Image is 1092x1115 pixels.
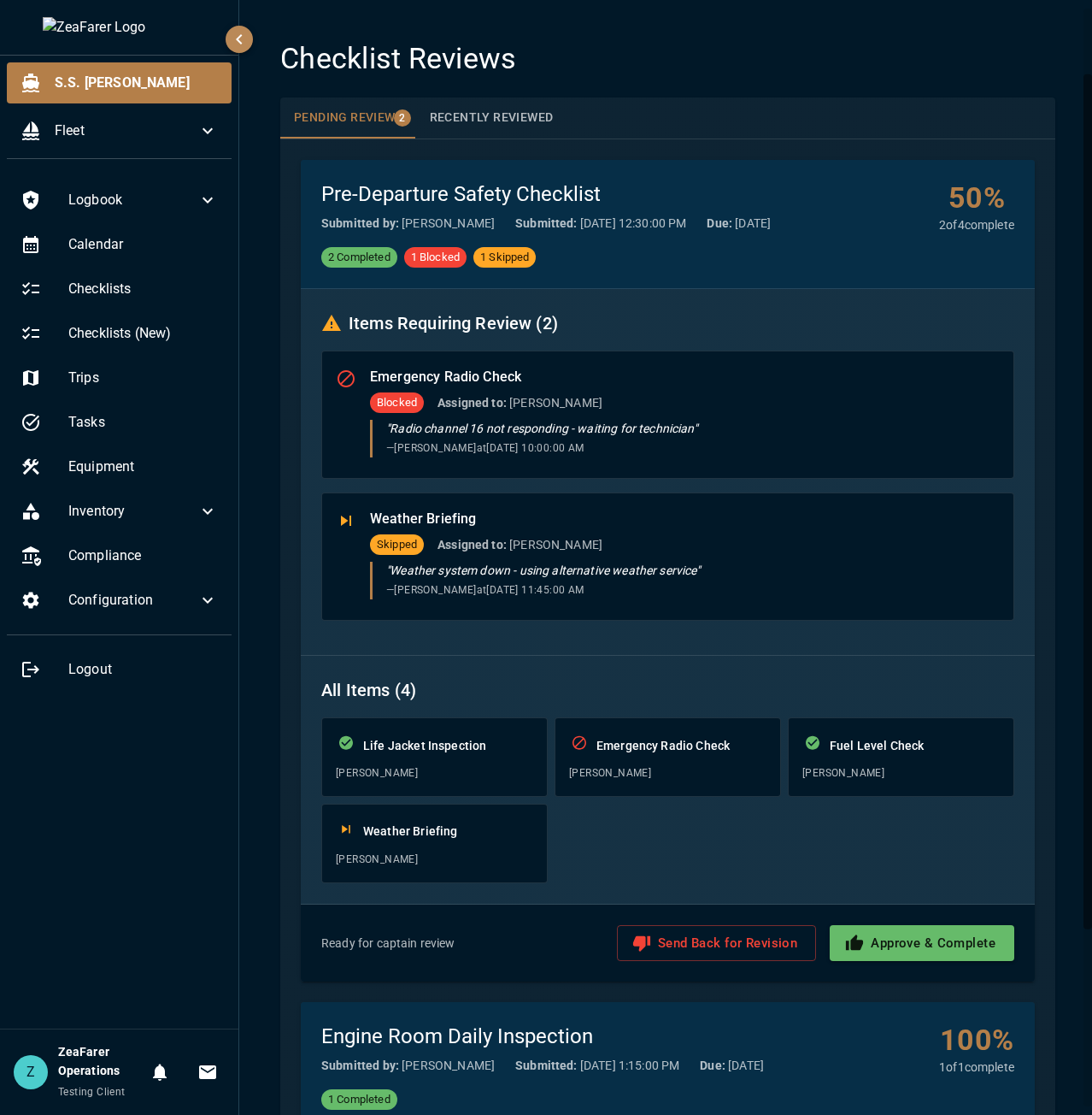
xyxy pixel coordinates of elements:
[830,737,1000,754] p: Fuel Level Check
[7,62,232,103] div: S.S. [PERSON_NAME]
[7,357,232,398] div: Trips
[394,109,411,127] span: 2
[68,323,218,344] span: Checklists (New)
[7,180,232,221] div: Logbook
[370,536,424,553] span: Skipped
[370,365,1000,389] h6: Emergency Radio Check
[143,1055,177,1089] button: Notifications
[437,536,602,553] p: [PERSON_NAME]
[321,1023,764,1050] h2: Engine Room Daily Inspection
[437,394,602,411] p: [PERSON_NAME]
[7,649,232,690] div: Logout
[68,659,218,680] span: Logout
[515,1059,578,1072] strong: Submitted:
[68,234,218,255] span: Calendar
[802,765,1000,782] span: [PERSON_NAME]
[700,1059,725,1072] strong: Due:
[68,590,197,611] span: Configuration
[280,41,516,77] h1: Checklist Reviews
[68,546,218,566] span: Compliance
[7,580,232,621] div: Configuration
[321,1059,399,1072] strong: Submitted by:
[68,190,197,210] span: Logbook
[515,1057,679,1074] p: [DATE] 1:15:00 PM
[321,180,771,208] h2: Pre-Departure Safety Checklist
[386,584,584,596] span: — [PERSON_NAME] at [DATE] 11:45:00 AM
[55,73,218,93] span: S.S. [PERSON_NAME]
[321,676,1014,704] h6: All Items ( 4 )
[55,121,197,141] span: Fleet
[321,216,399,230] strong: Submitted by:
[7,491,232,532] div: Inventory
[7,313,232,354] div: Checklists (New)
[7,224,232,265] div: Calendar
[7,535,232,576] div: Compliance
[68,501,197,522] span: Inventory
[336,852,533,869] span: [PERSON_NAME]
[7,446,232,487] div: Equipment
[68,412,218,433] span: Tasks
[7,402,232,443] div: Tasks
[596,737,766,754] p: Emergency Radio Check
[370,507,1000,531] h6: Weather Briefing
[321,310,1014,337] h6: Items Requiring Review ( 2 )
[617,925,816,961] button: Send Back for Revision
[939,216,1014,233] p: 2 of 4 complete
[386,420,1000,437] p: " Radio channel 16 not responding - waiting for technician "
[7,110,232,151] div: Fleet
[321,215,495,232] p: [PERSON_NAME]
[191,1055,225,1089] button: Invitations
[830,925,1014,961] button: Approve & Complete
[68,368,218,388] span: Trips
[370,394,424,411] span: Blocked
[363,737,533,754] p: Life Jacket Inspection
[515,216,578,230] strong: Submitted:
[7,268,232,310] div: Checklists
[14,1055,48,1089] div: Z
[707,215,771,232] p: [DATE]
[321,1057,495,1074] p: [PERSON_NAME]
[404,249,467,266] span: 1 Blocked
[363,823,533,840] p: Weather Briefing
[473,249,536,266] span: 1 Skipped
[321,249,397,266] span: 2 Completed
[569,765,766,782] span: [PERSON_NAME]
[707,216,732,230] strong: Due:
[939,1023,1014,1059] h4: 100 %
[939,1059,1014,1076] p: 1 of 1 complete
[68,457,218,477] span: Equipment
[294,110,402,126] div: Pending Review
[321,935,455,952] p: Ready for captain review
[437,538,507,552] strong: Assigned to:
[336,765,533,782] span: [PERSON_NAME]
[437,396,507,410] strong: Assigned to:
[386,562,1000,579] p: " Weather system down - using alternative weather service "
[939,180,1014,216] h4: 50 %
[416,97,567,139] button: Recently Reviewed
[68,279,218,299] span: Checklists
[58,1043,143,1081] h6: ZeaFarer Operations
[386,442,584,454] span: — [PERSON_NAME] at [DATE] 10:00:00 AM
[700,1057,764,1074] p: [DATE]
[58,1086,126,1098] span: Testing Client
[515,215,686,232] p: [DATE] 12:30:00 PM
[43,17,197,38] img: ZeaFarer Logo
[321,1091,397,1108] span: 1 Completed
